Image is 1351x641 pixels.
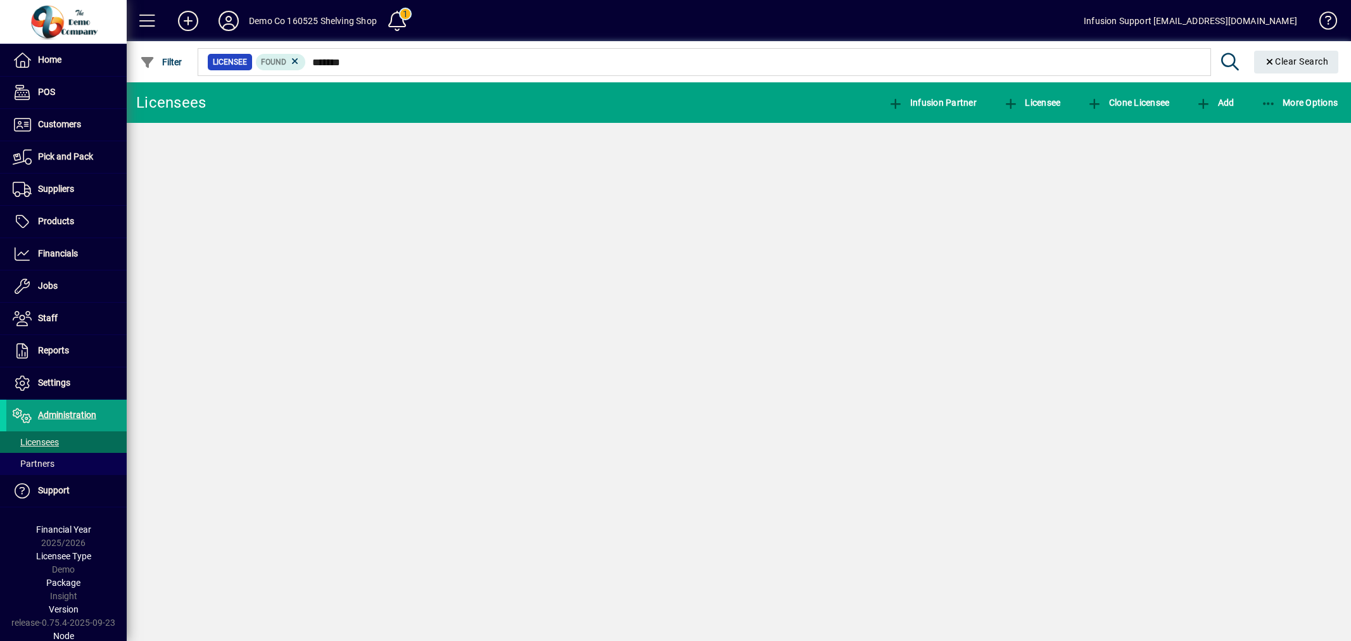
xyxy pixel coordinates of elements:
a: Pick and Pack [6,141,127,173]
span: Licensee [213,56,247,68]
a: Products [6,206,127,238]
a: Financials [6,238,127,270]
span: Licensee Type [36,551,91,561]
button: Clone Licensee [1084,91,1172,114]
button: Profile [208,10,249,32]
span: Infusion Partner [888,98,977,108]
a: Home [6,44,127,76]
span: Staff [38,313,58,323]
span: Support [38,485,70,495]
a: Support [6,475,127,507]
a: Staff [6,303,127,334]
a: Settings [6,367,127,399]
a: Partners [6,453,127,474]
span: Administration [38,410,96,420]
button: Licensee [1000,91,1064,114]
span: Reports [38,345,69,355]
span: Add [1196,98,1234,108]
span: Financials [38,248,78,258]
div: Licensees [136,92,206,113]
span: Node [53,631,74,641]
span: POS [38,87,55,97]
span: Version [49,604,79,614]
a: Licensees [6,431,127,453]
a: Suppliers [6,174,127,205]
a: Reports [6,335,127,367]
button: Filter [137,51,186,73]
span: Licensee [1003,98,1061,108]
span: Licensees [13,437,59,447]
mat-chip: Found Status: Found [256,54,306,70]
span: Settings [38,378,70,388]
div: Infusion Support [EMAIL_ADDRESS][DOMAIN_NAME] [1084,11,1297,31]
button: More Options [1258,91,1341,114]
a: Knowledge Base [1310,3,1335,44]
button: Infusion Partner [885,91,980,114]
button: Add [1193,91,1237,114]
span: Financial Year [36,524,91,535]
span: Package [46,578,80,588]
span: Home [38,54,61,65]
a: Jobs [6,270,127,302]
button: Clear [1254,51,1339,73]
span: More Options [1261,98,1338,108]
span: Filter [140,57,182,67]
span: Pick and Pack [38,151,93,162]
span: Found [261,58,286,67]
button: Add [168,10,208,32]
span: Clear Search [1264,56,1329,67]
div: Demo Co 160525 Shelving Shop [249,11,377,31]
a: POS [6,77,127,108]
a: Customers [6,109,127,141]
span: Partners [13,459,54,469]
span: Customers [38,119,81,129]
span: Jobs [38,281,58,291]
span: Suppliers [38,184,74,194]
span: Products [38,216,74,226]
span: Clone Licensee [1087,98,1169,108]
